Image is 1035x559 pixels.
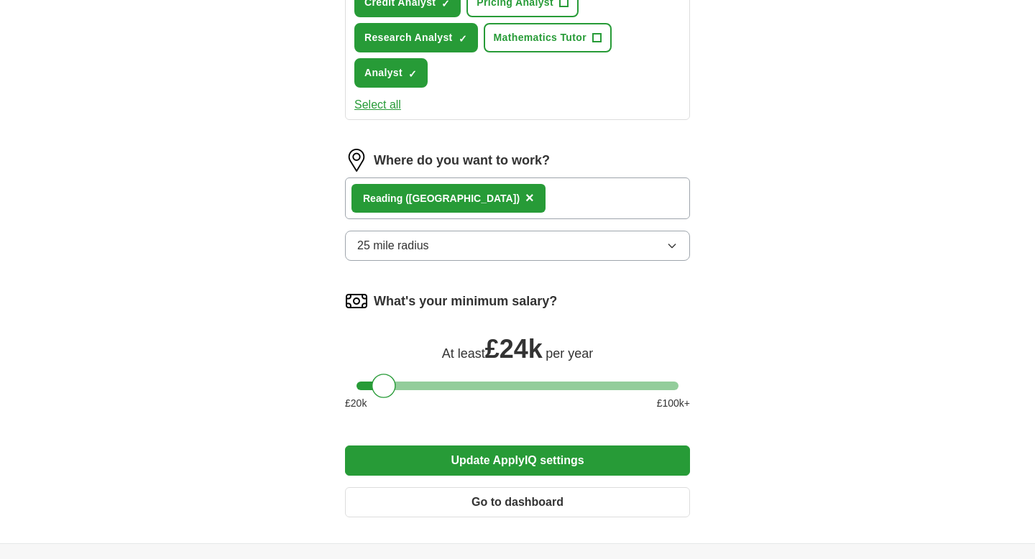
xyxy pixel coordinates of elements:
span: Mathematics Tutor [494,30,586,45]
label: What's your minimum salary? [374,292,557,311]
span: ([GEOGRAPHIC_DATA]) [405,193,520,204]
button: Mathematics Tutor [484,23,612,52]
span: 25 mile radius [357,237,429,254]
strong: Reading [363,193,402,204]
span: per year [546,346,593,361]
button: Research Analyst✓ [354,23,478,52]
button: Go to dashboard [345,487,690,517]
span: Research Analyst [364,30,453,45]
button: Select all [354,96,401,114]
button: 25 mile radius [345,231,690,261]
span: ✓ [408,68,417,80]
span: Analyst [364,65,402,80]
span: × [525,190,534,205]
label: Where do you want to work? [374,151,550,170]
span: £ 24k [485,334,543,364]
span: £ 20 k [345,396,367,411]
button: × [525,188,534,209]
span: At least [442,346,485,361]
img: location.png [345,149,368,172]
button: Analyst✓ [354,58,428,88]
span: ✓ [459,33,467,45]
img: salary.png [345,290,368,313]
button: Update ApplyIQ settings [345,445,690,476]
span: £ 100 k+ [657,396,690,411]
